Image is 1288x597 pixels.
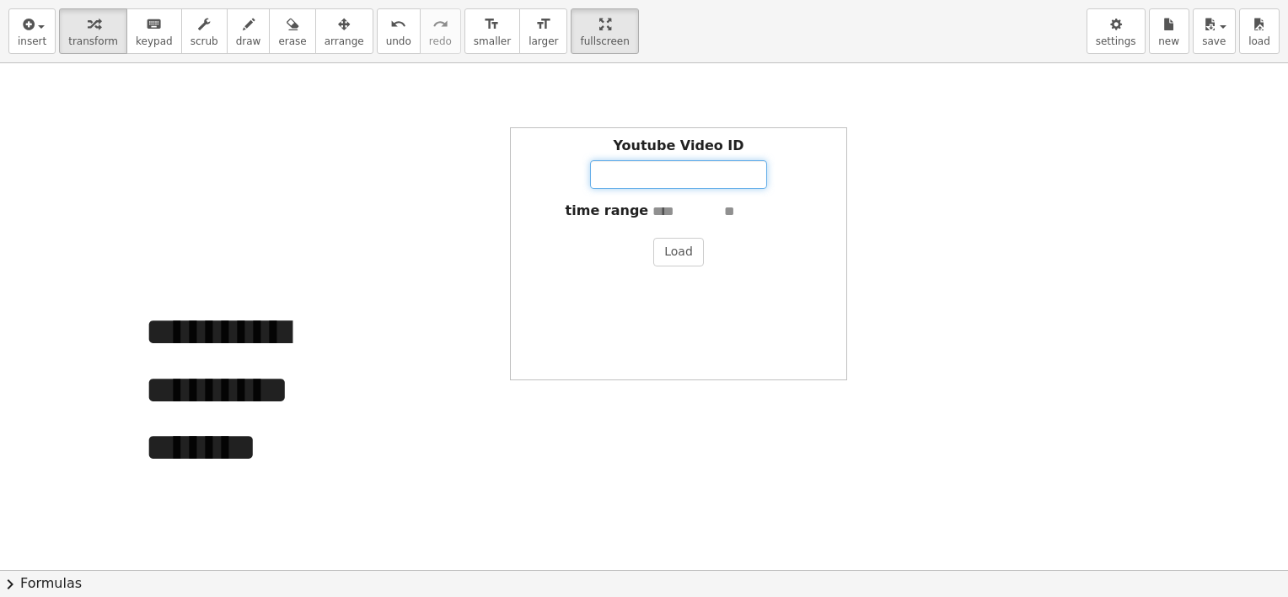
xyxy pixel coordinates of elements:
button: scrub [181,8,228,54]
i: undo [390,14,406,35]
span: insert [18,35,46,47]
button: keyboardkeypad [126,8,182,54]
label: time range [566,202,649,221]
button: redoredo [420,8,461,54]
button: draw [227,8,271,54]
button: arrange [315,8,373,54]
span: transform [68,35,118,47]
button: erase [269,8,315,54]
span: scrub [191,35,218,47]
span: arrange [325,35,364,47]
span: settings [1096,35,1136,47]
i: format_size [484,14,500,35]
i: keyboard [146,14,162,35]
label: Youtube Video ID [613,137,743,156]
span: fullscreen [580,35,629,47]
span: new [1158,35,1179,47]
button: Load [653,238,704,266]
span: redo [429,35,452,47]
span: larger [529,35,558,47]
span: keypad [136,35,173,47]
span: draw [236,35,261,47]
button: format_sizelarger [519,8,567,54]
span: save [1202,35,1226,47]
button: load [1239,8,1280,54]
span: erase [278,35,306,47]
i: redo [432,14,448,35]
span: undo [386,35,411,47]
button: new [1149,8,1189,54]
button: settings [1087,8,1146,54]
button: undoundo [377,8,421,54]
button: insert [8,8,56,54]
button: format_sizesmaller [464,8,520,54]
button: save [1193,8,1236,54]
i: format_size [535,14,551,35]
span: load [1248,35,1270,47]
button: transform [59,8,127,54]
button: fullscreen [571,8,638,54]
span: smaller [474,35,511,47]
